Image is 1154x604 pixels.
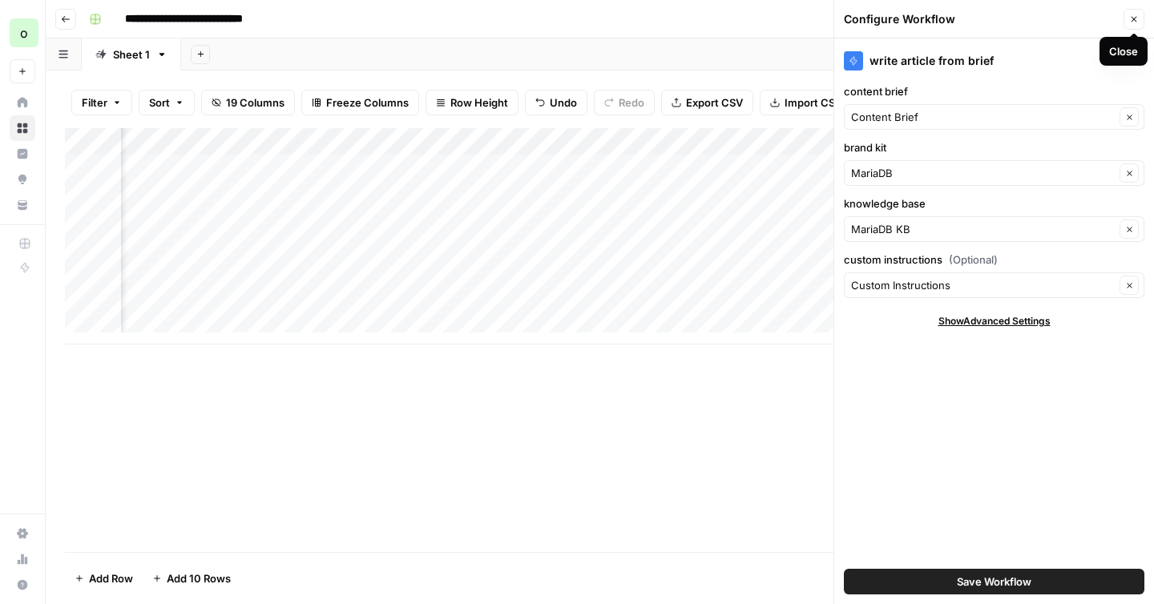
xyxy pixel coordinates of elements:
[844,51,1144,70] div: write article from brief
[71,90,132,115] button: Filter
[326,95,409,111] span: Freeze Columns
[149,95,170,111] span: Sort
[844,139,1144,155] label: brand kit
[10,167,35,192] a: Opportunities
[10,90,35,115] a: Home
[426,90,518,115] button: Row Height
[851,165,1115,181] input: MariaDB
[201,90,295,115] button: 19 Columns
[844,569,1144,594] button: Save Workflow
[301,90,419,115] button: Freeze Columns
[686,95,743,111] span: Export CSV
[82,38,181,70] a: Sheet 1
[851,221,1115,237] input: MariaDB KB
[65,566,143,591] button: Add Row
[10,192,35,218] a: Your Data
[957,574,1031,590] span: Save Workflow
[760,90,853,115] button: Import CSV
[143,566,240,591] button: Add 10 Rows
[785,95,842,111] span: Import CSV
[10,546,35,572] a: Usage
[844,252,1144,268] label: custom instructions
[851,109,1115,125] input: Content Brief
[20,23,28,42] span: o
[1109,43,1138,59] div: Close
[594,90,655,115] button: Redo
[82,95,107,111] span: Filter
[949,252,998,268] span: (Optional)
[10,141,35,167] a: Insights
[226,95,284,111] span: 19 Columns
[851,277,1115,293] input: Custom Instructions
[10,115,35,141] a: Browse
[525,90,587,115] button: Undo
[844,83,1144,99] label: content brief
[113,46,150,62] div: Sheet 1
[167,570,231,586] span: Add 10 Rows
[550,95,577,111] span: Undo
[450,95,508,111] span: Row Height
[661,90,753,115] button: Export CSV
[10,521,35,546] a: Settings
[844,195,1144,211] label: knowledge base
[619,95,644,111] span: Redo
[938,314,1051,328] span: Show Advanced Settings
[139,90,195,115] button: Sort
[10,13,35,53] button: Workspace: opascope
[89,570,133,586] span: Add Row
[10,572,35,598] button: Help + Support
